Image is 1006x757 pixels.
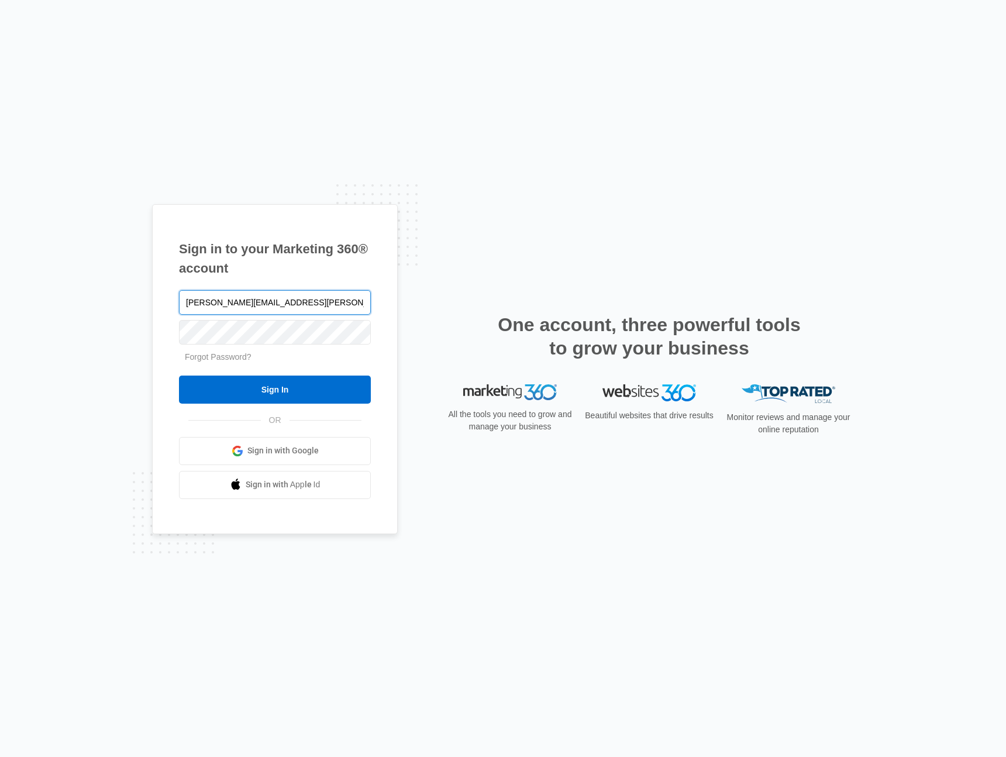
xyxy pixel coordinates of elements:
p: Beautiful websites that drive results [584,410,715,422]
input: Sign In [179,376,371,404]
img: Websites 360 [602,384,696,401]
span: Sign in with Apple Id [246,479,321,491]
img: Top Rated Local [742,384,835,404]
a: Sign in with Apple Id [179,471,371,499]
h1: Sign in to your Marketing 360® account [179,239,371,278]
a: Sign in with Google [179,437,371,465]
span: Sign in with Google [247,445,319,457]
p: Monitor reviews and manage your online reputation [723,411,854,436]
input: Email [179,290,371,315]
p: All the tools you need to grow and manage your business [445,408,576,433]
img: Marketing 360 [463,384,557,401]
a: Forgot Password? [185,352,251,362]
span: OR [261,414,290,426]
h2: One account, three powerful tools to grow your business [494,313,804,360]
